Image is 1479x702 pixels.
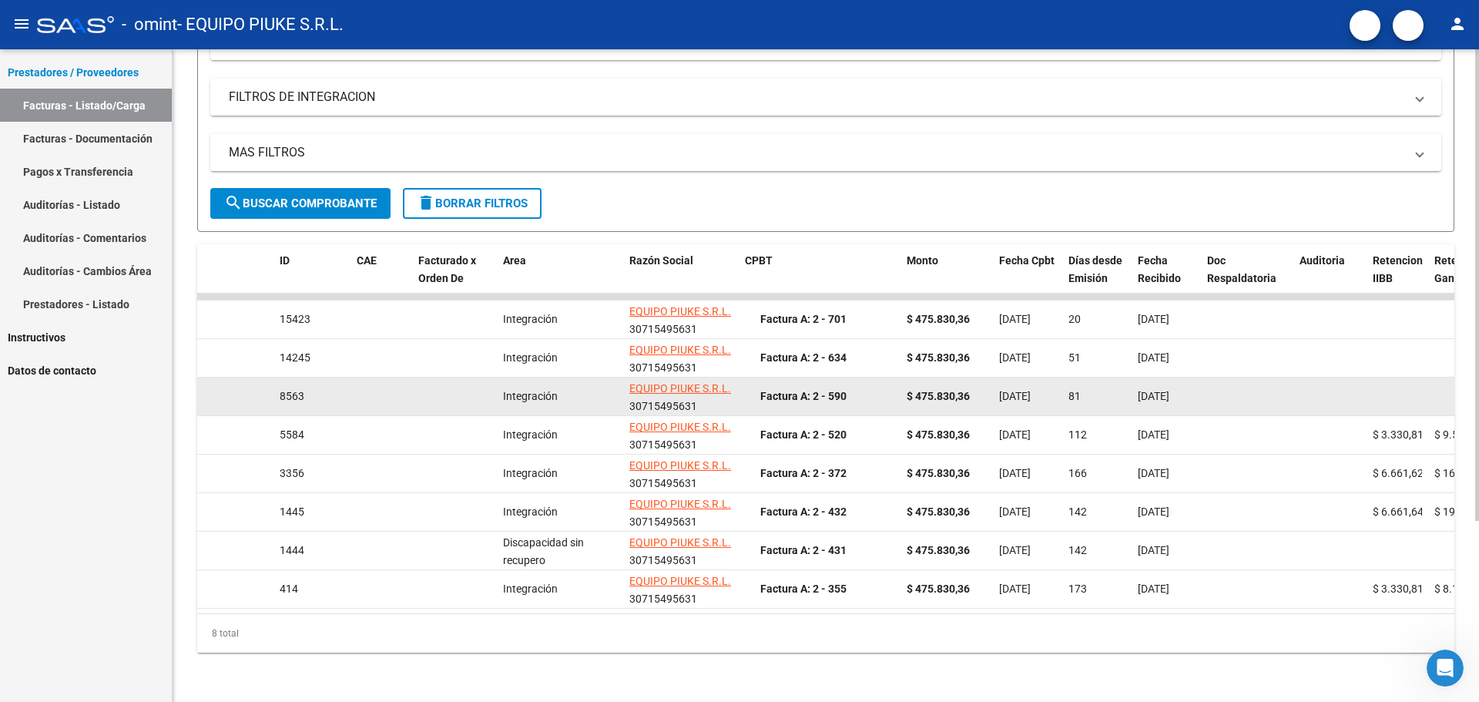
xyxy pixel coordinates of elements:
[8,362,96,379] span: Datos de contacto
[503,583,558,595] span: Integración
[1068,428,1087,441] span: 112
[1132,244,1201,312] datatable-header-cell: Fecha Recibido
[629,305,731,317] span: EQUIPO PIUKE S.R.L.
[280,254,290,267] span: ID
[629,495,733,528] div: 30715495631
[210,188,391,219] button: Buscar Comprobante
[907,506,970,518] strong: $ 475.830,36
[229,89,1404,106] mat-panel-title: FILTROS DE INTEGRACION
[1138,351,1169,364] span: [DATE]
[1207,254,1276,284] span: Doc Respaldatoria
[907,254,938,267] span: Monto
[907,351,970,364] strong: $ 475.830,36
[993,244,1062,312] datatable-header-cell: Fecha Cpbt
[1138,544,1169,556] span: [DATE]
[907,428,970,441] strong: $ 475.830,36
[357,254,377,267] span: CAE
[1373,467,1424,479] span: $ 6.661,62
[1068,313,1081,325] span: 20
[224,193,243,212] mat-icon: search
[753,502,760,522] i: Descargar documento
[1373,506,1424,518] span: $ 6.661,64
[280,544,304,556] span: 1444
[1138,390,1169,402] span: [DATE]
[999,506,1031,518] span: [DATE]
[1068,467,1087,479] span: 166
[1138,254,1181,284] span: Fecha Recibido
[1138,467,1169,479] span: [DATE]
[503,351,558,364] span: Integración
[629,421,731,433] span: EQUIPO PIUKE S.R.L.
[623,244,739,312] datatable-header-cell: Razón Social
[1427,650,1464,687] iframe: Intercom live chat
[412,244,497,312] datatable-header-cell: Facturado x Orden De
[629,418,733,451] div: 30715495631
[999,390,1031,402] span: [DATE]
[1138,506,1169,518] span: [DATE]
[1373,583,1424,595] span: $ 3.330,81
[1138,583,1169,595] span: [DATE]
[999,544,1031,556] span: [DATE]
[280,313,310,325] span: 15423
[350,244,412,312] datatable-header-cell: CAE
[273,244,350,312] datatable-header-cell: ID
[418,254,476,284] span: Facturado x Orden De
[760,583,847,595] strong: Factura A: 2 - 355
[753,348,760,368] i: Descargar documento
[503,506,558,518] span: Integración
[753,540,760,560] i: Descargar documento
[907,390,970,402] strong: $ 475.830,36
[629,534,733,566] div: 30715495631
[753,386,760,406] i: Descargar documento
[1062,244,1132,312] datatable-header-cell: Días desde Emisión
[503,313,558,325] span: Integración
[999,467,1031,479] span: [DATE]
[177,8,344,42] span: - EQUIPO PIUKE S.R.L.
[403,188,542,219] button: Borrar Filtros
[503,428,558,441] span: Integración
[760,467,847,479] strong: Factura A: 2 - 372
[503,467,558,479] span: Integración
[999,313,1031,325] span: [DATE]
[8,64,139,81] span: Prestadores / Proveedores
[999,254,1055,267] span: Fecha Cpbt
[629,573,733,605] div: 30715495631
[629,459,731,472] span: EQUIPO PIUKE S.R.L.
[210,79,1441,116] mat-expansion-panel-header: FILTROS DE INTEGRACION
[760,313,847,325] strong: Factura A: 2 - 701
[503,254,526,267] span: Area
[629,254,693,267] span: Razón Social
[753,425,760,445] i: Descargar documento
[907,583,970,595] strong: $ 475.830,36
[503,536,584,566] span: Discapacidad sin recupero
[900,244,993,312] datatable-header-cell: Monto
[122,8,177,42] span: - omint
[1300,254,1345,267] span: Auditoria
[753,309,760,329] i: Descargar documento
[999,428,1031,441] span: [DATE]
[907,467,970,479] strong: $ 475.830,36
[1201,244,1293,312] datatable-header-cell: Doc Respaldatoria
[739,244,900,312] datatable-header-cell: CPBT
[280,583,298,595] span: 414
[629,457,733,489] div: 30715495631
[197,614,1454,653] div: 8 total
[280,351,310,364] span: 14245
[1373,428,1424,441] span: $ 3.330,81
[417,196,528,210] span: Borrar Filtros
[1448,15,1467,33] mat-icon: person
[1293,244,1367,312] datatable-header-cell: Auditoria
[753,579,760,599] i: Descargar documento
[907,544,970,556] strong: $ 475.830,36
[1138,313,1169,325] span: [DATE]
[760,428,847,441] strong: Factura A: 2 - 520
[503,390,558,402] span: Integración
[629,344,731,356] span: EQUIPO PIUKE S.R.L.
[999,583,1031,595] span: [DATE]
[745,254,773,267] span: CPBT
[753,463,760,483] i: Descargar documento
[629,303,733,335] div: 30715495631
[1367,244,1428,312] datatable-header-cell: Retencion IIBB
[629,575,731,587] span: EQUIPO PIUKE S.R.L.
[760,390,847,402] strong: Factura A: 2 - 590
